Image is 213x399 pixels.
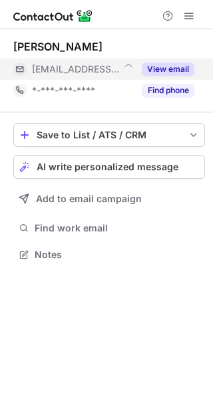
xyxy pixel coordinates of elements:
div: [PERSON_NAME] [13,40,103,53]
button: save-profile-one-click [13,123,205,147]
button: Find work email [13,219,205,237]
span: AI write personalized message [37,162,178,172]
button: Notes [13,245,205,264]
button: Add to email campaign [13,187,205,211]
span: [EMAIL_ADDRESS][DOMAIN_NAME] [32,63,119,75]
button: Reveal Button [142,63,194,76]
img: ContactOut v5.3.10 [13,8,93,24]
button: Reveal Button [142,84,194,97]
button: AI write personalized message [13,155,205,179]
span: Add to email campaign [36,194,142,204]
span: Notes [35,249,200,261]
div: Save to List / ATS / CRM [37,130,182,140]
span: Find work email [35,222,200,234]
